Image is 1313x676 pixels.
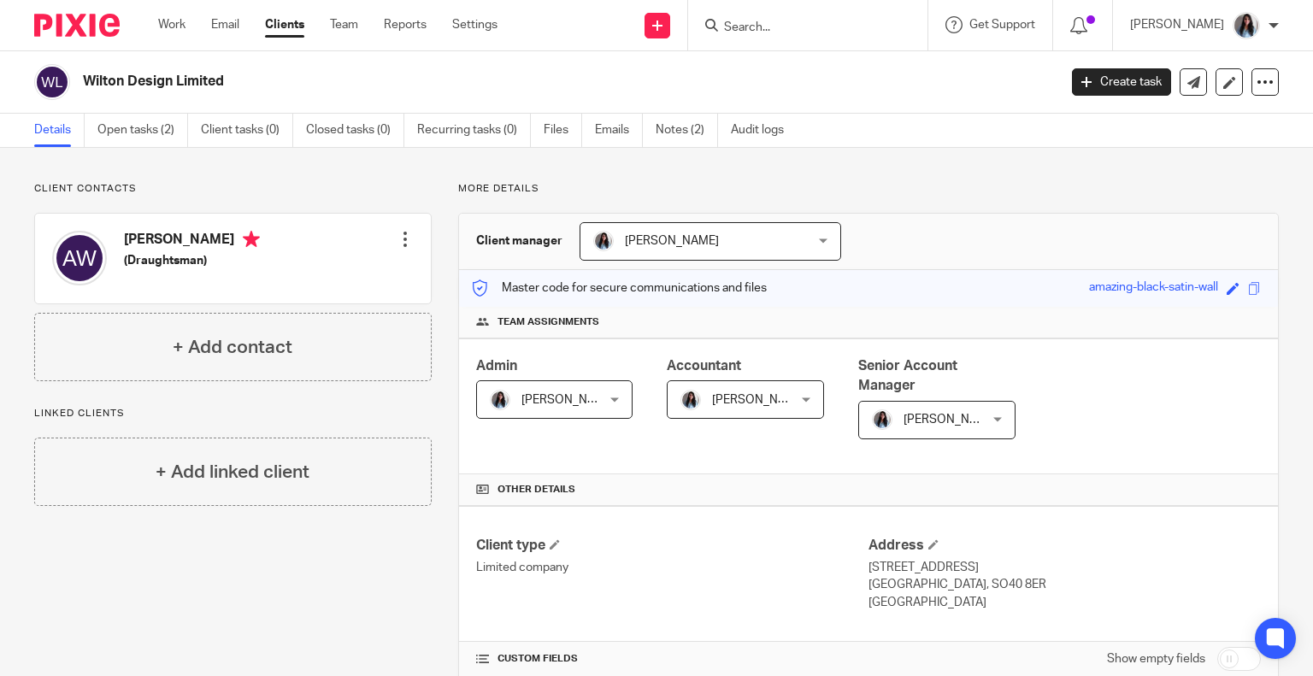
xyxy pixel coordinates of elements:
[476,232,562,250] h3: Client manager
[521,394,615,406] span: [PERSON_NAME]
[969,19,1035,31] span: Get Support
[384,16,427,33] a: Reports
[625,235,719,247] span: [PERSON_NAME]
[593,231,614,251] img: 1653117891607.jpg
[34,14,120,37] img: Pixie
[667,359,741,373] span: Accountant
[1233,12,1260,39] img: 1653117891607.jpg
[490,390,510,410] img: 1653117891607.jpg
[458,182,1279,196] p: More details
[731,114,797,147] a: Audit logs
[211,16,239,33] a: Email
[476,537,868,555] h4: Client type
[306,114,404,147] a: Closed tasks (0)
[173,334,292,361] h4: + Add contact
[452,16,498,33] a: Settings
[595,114,643,147] a: Emails
[97,114,188,147] a: Open tasks (2)
[656,114,718,147] a: Notes (2)
[476,359,517,373] span: Admin
[243,231,260,248] i: Primary
[156,459,309,485] h4: + Add linked client
[201,114,293,147] a: Client tasks (0)
[476,559,868,576] p: Limited company
[868,594,1261,611] p: [GEOGRAPHIC_DATA]
[83,73,854,91] h2: Wilton Design Limited
[868,559,1261,576] p: [STREET_ADDRESS]
[868,576,1261,593] p: [GEOGRAPHIC_DATA], SO40 8ER
[712,394,806,406] span: [PERSON_NAME]
[52,231,107,285] img: svg%3E
[498,483,575,497] span: Other details
[34,182,432,196] p: Client contacts
[158,16,185,33] a: Work
[124,231,260,252] h4: [PERSON_NAME]
[868,537,1261,555] h4: Address
[34,114,85,147] a: Details
[472,279,767,297] p: Master code for secure communications and files
[904,414,998,426] span: [PERSON_NAME]
[1130,16,1224,33] p: [PERSON_NAME]
[498,315,599,329] span: Team assignments
[872,409,892,430] img: 1653117891607.jpg
[330,16,358,33] a: Team
[680,390,701,410] img: 1653117891607.jpg
[1072,68,1171,96] a: Create task
[722,21,876,36] input: Search
[417,114,531,147] a: Recurring tasks (0)
[858,359,957,392] span: Senior Account Manager
[34,64,70,100] img: svg%3E
[544,114,582,147] a: Files
[34,407,432,420] p: Linked clients
[124,252,260,269] h5: (Draughtsman)
[1107,650,1205,667] label: Show empty fields
[265,16,304,33] a: Clients
[476,652,868,666] h4: CUSTOM FIELDS
[1089,279,1218,298] div: amazing-black-satin-wall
